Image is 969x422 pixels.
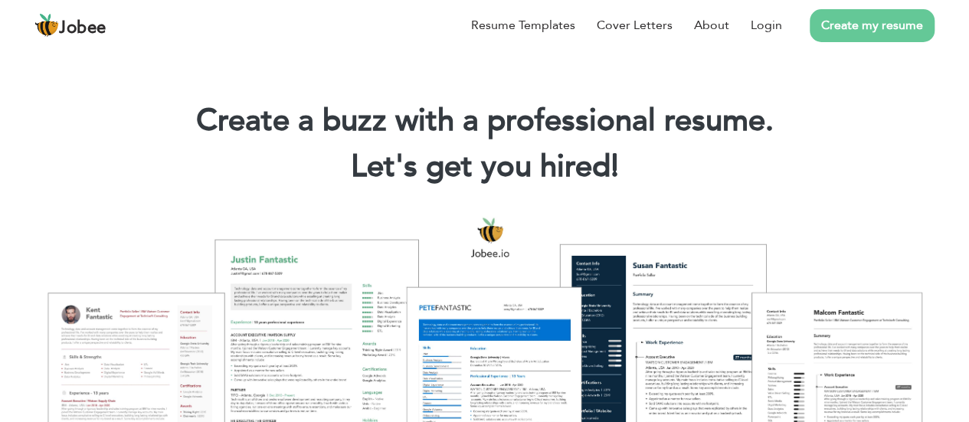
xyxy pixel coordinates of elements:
[23,101,946,141] h1: Create a buzz with a professional resume.
[34,13,106,38] a: Jobee
[34,13,59,38] img: jobee.io
[426,146,619,188] span: get you hired!
[59,20,106,37] span: Jobee
[694,16,729,34] a: About
[471,16,575,34] a: Resume Templates
[611,146,618,188] span: |
[751,16,782,34] a: Login
[597,16,673,34] a: Cover Letters
[810,9,935,42] a: Create my resume
[23,147,946,187] h2: Let's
